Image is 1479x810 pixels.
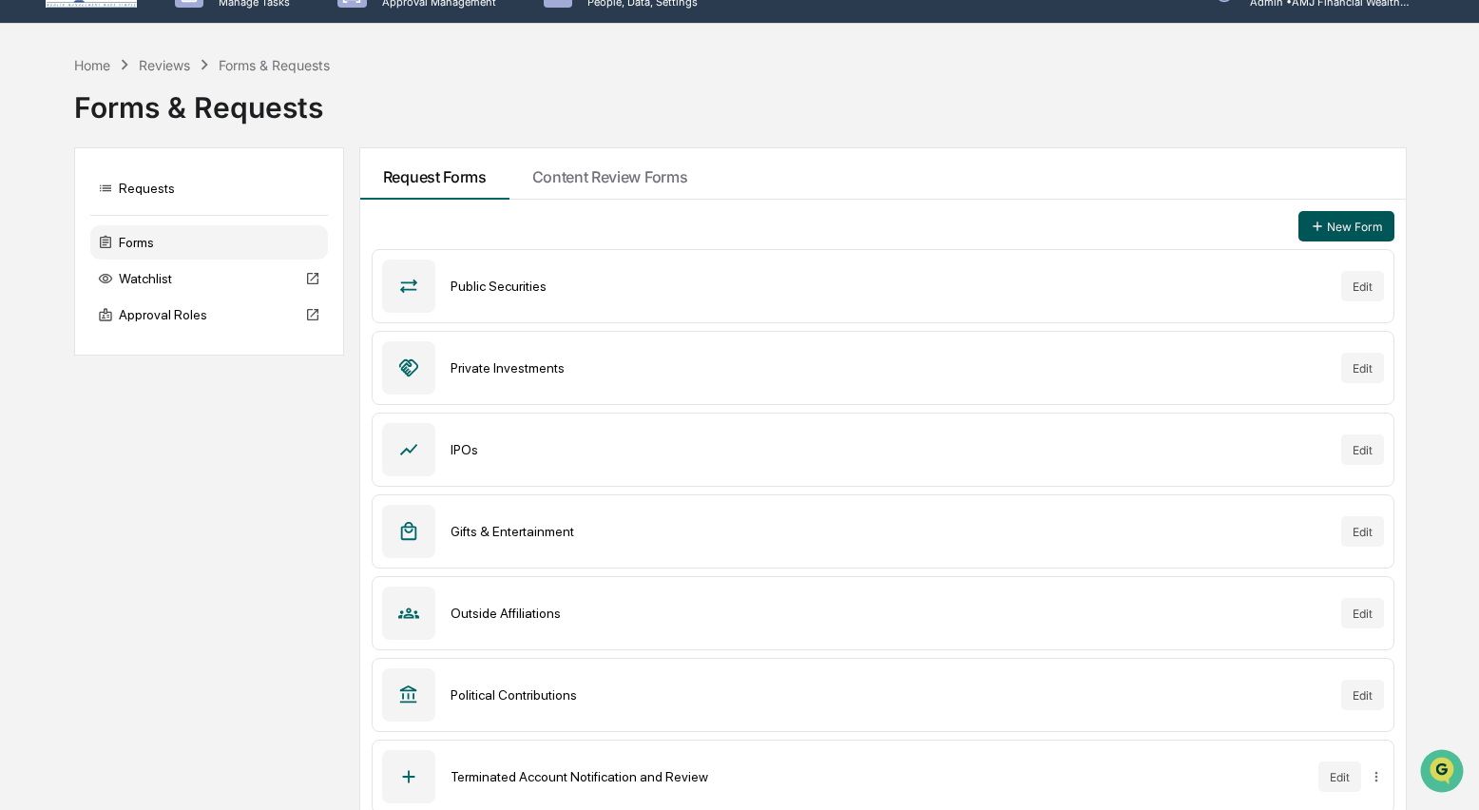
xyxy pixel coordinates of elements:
div: We're available if you need us! [65,164,240,180]
span: Data Lookup [38,276,120,295]
div: Forms & Requests [219,57,330,73]
div: Forms [90,225,328,260]
button: Edit [1341,271,1384,301]
div: Home [74,57,110,73]
div: 🗄️ [138,241,153,257]
iframe: Open customer support [1418,747,1469,799]
div: Reviews [139,57,190,73]
button: Edit [1341,434,1384,465]
a: 🔎Data Lookup [11,268,127,302]
a: 🖐️Preclearance [11,232,130,266]
div: Requests [90,171,328,205]
div: Terminated Account Notification and Review [451,769,1303,784]
div: Outside Affiliations [451,606,1326,621]
div: Approval Roles [90,298,328,332]
div: Political Contributions [451,687,1326,703]
div: 🔎 [19,278,34,293]
button: Start new chat [323,151,346,174]
div: 🖐️ [19,241,34,257]
img: 1746055101610-c473b297-6a78-478c-a979-82029cc54cd1 [19,145,53,180]
div: Start new chat [65,145,312,164]
button: New Form [1298,211,1394,241]
div: Gifts & Entertainment [451,524,1326,539]
div: Watchlist [90,261,328,296]
div: Forms & Requests [74,75,1405,125]
a: 🗄️Attestations [130,232,243,266]
button: Edit [1341,680,1384,710]
span: Attestations [157,240,236,259]
button: Edit [1318,762,1361,792]
button: Edit [1341,516,1384,547]
button: Content Review Forms [509,148,711,200]
div: Public Securities [451,279,1326,294]
span: Preclearance [38,240,123,259]
div: Private Investments [451,360,1326,376]
p: How can we help? [19,40,346,70]
a: Powered byPylon [134,321,230,337]
button: Request Forms [360,148,509,200]
span: Pylon [189,322,230,337]
button: Edit [1341,353,1384,383]
div: IPOs [451,442,1326,457]
button: Edit [1341,598,1384,628]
